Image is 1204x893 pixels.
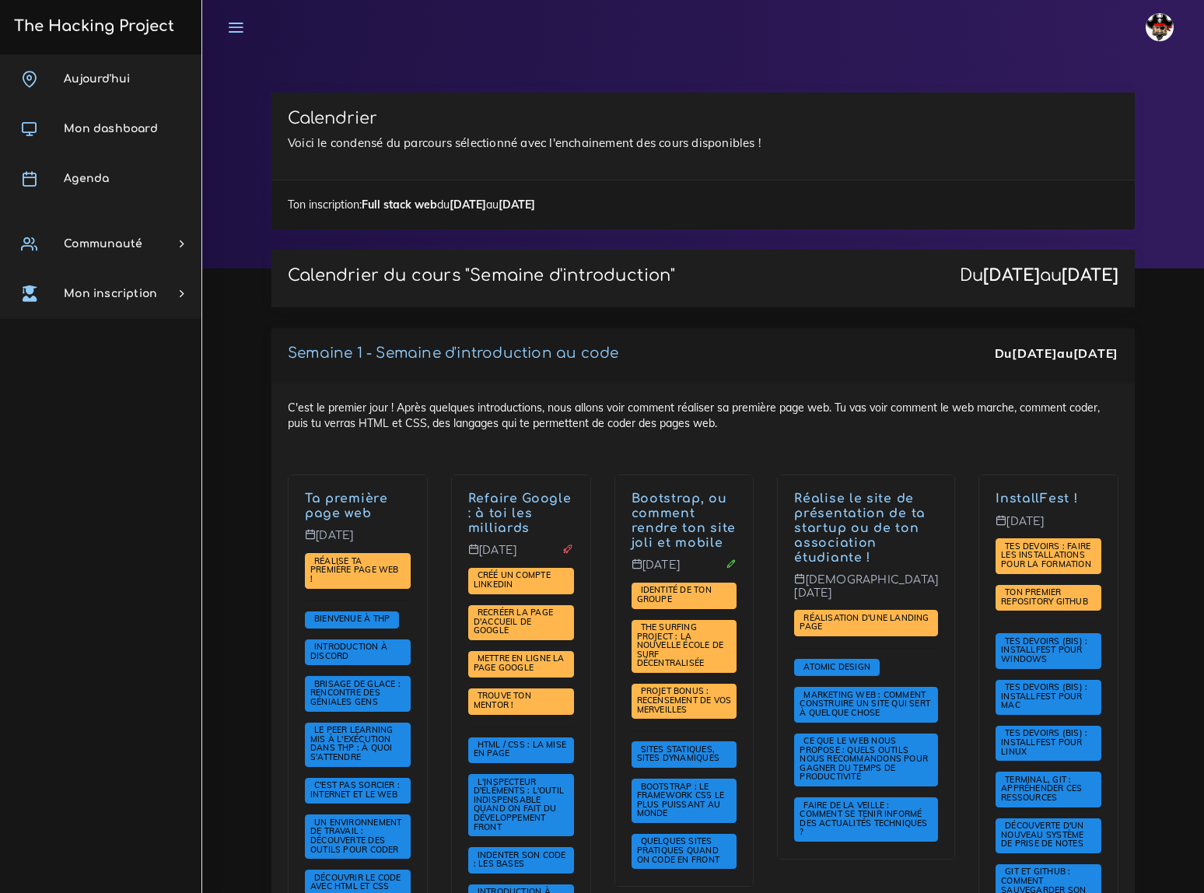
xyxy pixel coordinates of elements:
[305,529,411,554] p: [DATE]
[637,835,723,864] span: Quelques sites pratiques quand on code en front
[305,778,411,804] span: Nous allons voir ensemble comment internet marche, et comment fonctionne une page web quand tu cl...
[800,661,874,672] a: Atomic Design
[800,689,930,718] span: Marketing web : comment construire un site qui sert à quelque chose
[800,800,927,838] a: Faire de la veille : comment se tenir informé des actualités techniques ?
[800,736,928,783] a: Ce que le web nous propose : quels outils nous recommandons pour gagner du temps de productivité
[468,847,574,874] span: Pourquoi et comment indenter son code ? Nous allons te montrer les astuces pour avoir du code lis...
[996,772,1101,807] span: Nous allons t'expliquer comment appréhender ces puissants outils.
[468,492,572,535] a: Refaire Google : à toi les milliards
[474,849,566,870] span: Indenter son code : les bases
[800,735,928,782] span: Ce que le web nous propose : quels outils nous recommandons pour gagner du temps de productivité
[474,776,564,832] span: L'inspecteur d'éléments : l'outil indispensable quand on fait du développement front
[64,288,157,299] span: Mon inscription
[468,651,574,678] span: Utilise tout ce que tu as vu jusqu'à présent pour faire profiter à la terre entière de ton super ...
[637,585,712,605] a: Identité de ton groupe
[64,173,109,184] span: Agenda
[474,850,566,870] a: Indenter son code : les bases
[305,639,411,666] span: Pour cette session, nous allons utiliser Discord, un puissant outil de gestion de communauté. Nou...
[637,744,723,764] span: Sites statiques, sites dynamiques
[468,737,574,764] span: Maintenant que tu sais faire des pages basiques, nous allons te montrer comment faire de la mise ...
[637,622,724,668] span: The Surfing Project : la nouvelle école de surf décentralisée
[9,18,174,35] h3: The Hacking Project
[305,723,411,767] span: Nous verrons comment survivre avec notre pédagogie révolutionnaire
[310,555,399,584] a: Réalise ta première page web !
[800,612,929,632] span: Réalisation d'une landing page
[794,492,926,564] a: Réalise le site de présentation de ta startup ou de ton association étudiante !
[310,818,403,856] a: Un environnement de travail : découverte des outils pour coder
[637,584,712,604] span: Identité de ton groupe
[310,613,394,624] span: Bienvenue à THP
[996,633,1101,668] span: Nous allons te montrer comment mettre en place WSL 2 sur ton ordinateur Windows 10. Ne le fait pa...
[310,614,394,625] a: Bienvenue à THP
[64,123,158,135] span: Mon dashboard
[794,687,938,722] span: Marketing web : comment construire un site qui sert à quelque chose
[1073,345,1118,361] strong: [DATE]
[305,676,411,711] span: THP est avant tout un aventure humaine avec des rencontres. Avant de commencer nous allons te dem...
[310,780,401,800] a: C'est pas sorcier : internet et le web
[1001,821,1087,849] a: Découverte d'un nouveau système de prise de notes
[632,779,737,823] span: Tu vas voir comment faire marcher Bootstrap, le framework CSS le plus populaire au monde qui te p...
[794,659,880,676] span: Tu vas voir comment penser composants quand tu fais des pages web.
[305,814,411,859] span: Comment faire pour coder son premier programme ? Nous allons te montrer les outils pour pouvoir f...
[995,345,1118,362] div: Du au
[996,492,1078,506] a: InstallFest !
[800,690,930,719] a: Marketing web : comment construire un site qui sert à quelque chose
[726,559,737,569] i: Corrections cette journée là
[996,585,1101,611] span: Pour ce projet, nous allons te proposer d'utiliser ton nouveau terminal afin de faire marcher Git...
[1001,775,1082,804] a: Terminal, Git : appréhender ces ressources
[450,198,486,212] strong: [DATE]
[305,553,411,588] span: Dans ce projet, nous te demanderons de coder ta première page web. Ce sera l'occasion d'appliquer...
[310,873,401,893] a: Découvrir le code avec HTML et CSS
[1001,636,1087,664] span: Tes devoirs (bis) : Installfest pour Windows
[632,492,737,550] p: Après avoir vu comment faire ses première pages, nous allons te montrer Bootstrap, un puissant fr...
[310,724,393,762] span: Le Peer learning mis à l'exécution dans THP : à quoi s'attendre
[474,691,531,711] a: Trouve ton mentor !
[310,641,387,661] span: Introduction à Discord
[632,620,737,674] span: Tu vas devoir refaire la page d'accueil de The Surfing Project, une école de code décentralisée. ...
[474,608,553,636] a: Recréer la page d'accueil de Google
[468,492,574,535] p: C'est l'heure de ton premier véritable projet ! Tu vas recréer la très célèbre page d'accueil de ...
[996,492,1101,506] p: Journée InstallFest - Git & Github
[468,544,574,569] p: [DATE]
[632,492,737,549] a: Bootstrap, ou comment rendre ton site joli et mobile
[310,679,401,708] a: Brisage de glace : rencontre des géniales gens
[637,686,732,715] a: PROJET BONUS : recensement de vos merveilles
[1062,266,1118,285] strong: [DATE]
[288,134,1118,152] p: Voici le condensé du parcours sélectionné avec l'enchainement des cours disponibles !
[310,725,393,763] a: Le Peer learning mis à l'exécution dans THP : à quoi s'attendre
[288,345,618,361] a: Semaine 1 - Semaine d'introduction au code
[794,734,938,787] span: La première fois que j'ai découvert Zapier, ma vie a changé. Dans cette ressource, nous allons te...
[474,570,551,590] a: Créé un compte LinkedIn
[310,642,387,662] a: Introduction à Discord
[474,690,531,710] span: Trouve ton mentor !
[1001,820,1087,849] span: Découverte d'un nouveau système de prise de notes
[64,238,142,250] span: Communauté
[637,781,724,819] a: Bootstrap : le framework CSS le plus puissant au monde
[996,538,1101,573] span: Nous allons te donner des devoirs pour le weekend : faire en sorte que ton ordinateur soit prêt p...
[960,266,1118,285] div: Du au
[310,779,401,800] span: C'est pas sorcier : internet et le web
[996,726,1101,761] span: Il est temps de faire toutes les installations nécéssaire au bon déroulement de ta formation chez...
[310,872,401,892] span: Découvrir le code avec HTML et CSS
[794,610,938,636] span: Le projet de toute une semaine ! Tu vas réaliser la page de présentation d'une organisation de to...
[474,739,566,759] span: HTML / CSS : la mise en page
[800,613,929,633] a: Réalisation d'une landing page
[499,198,535,212] strong: [DATE]
[362,198,437,212] strong: Full stack web
[474,740,566,760] a: HTML / CSS : la mise en page
[1001,728,1087,757] a: Tes devoirs (bis) : Installfest pour Linux
[996,818,1101,853] span: Nous allons te montrer une technique de prise de notes très efficace : Obsidian et le zettelkasten.
[632,834,737,869] span: Pour avoir des sites jolis, ce n'est pas que du bon sens et du feeling. Il suffit d'utiliser quel...
[794,573,938,611] p: [DEMOGRAPHIC_DATA][DATE]
[996,680,1101,715] span: Il est temps de faire toutes les installations nécéssaire au bon déroulement de ta formation chez...
[468,688,574,715] span: Nous allons te demander de trouver la personne qui va t'aider à faire la formation dans les meill...
[1001,681,1087,710] span: Tes devoirs (bis) : Installfest pour MAC
[562,544,573,555] i: Projet à rendre ce jour-là
[1001,727,1087,756] span: Tes devoirs (bis) : Installfest pour Linux
[637,685,732,714] span: PROJET BONUS : recensement de vos merveilles
[632,583,737,609] span: Nous allons te demander d'imaginer l'univers autour de ton groupe de travail.
[1001,636,1087,665] a: Tes devoirs (bis) : Installfest pour Windows
[474,653,565,674] a: Mettre en ligne la page Google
